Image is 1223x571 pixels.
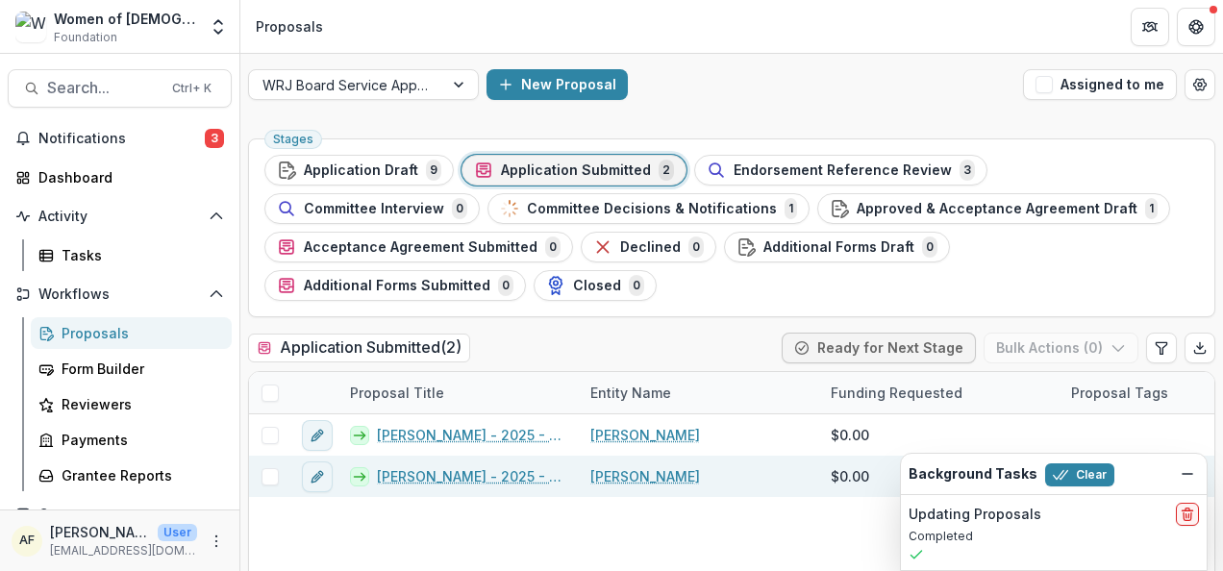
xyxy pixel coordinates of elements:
[545,236,561,258] span: 0
[47,79,161,97] span: Search...
[62,245,216,265] div: Tasks
[304,201,444,217] span: Committee Interview
[501,162,651,179] span: Application Submitted
[527,201,777,217] span: Committee Decisions & Notifications
[734,162,952,179] span: Endorsement Reference Review
[377,466,567,486] a: [PERSON_NAME] - 2025 - North American Board Service Application 2026
[785,198,797,219] span: 1
[31,317,232,349] a: Proposals
[1023,69,1177,100] button: Assigned to me
[8,161,232,193] a: Dashboard
[302,420,333,451] button: edit
[248,334,470,361] h2: Application Submitted ( 2 )
[264,155,454,186] button: Application Draft9
[54,9,197,29] div: Women of [DEMOGRAPHIC_DATA]
[38,209,201,225] span: Activity
[831,425,869,445] span: $0.00
[8,499,232,530] button: Open Contacts
[909,528,1199,545] p: Completed
[273,133,313,146] span: Stages
[819,372,1060,413] div: Funding Requested
[38,131,205,147] span: Notifications
[590,425,700,445] a: [PERSON_NAME]
[426,160,441,181] span: 9
[1060,383,1180,403] div: Proposal Tags
[817,193,1170,224] button: Approved & Acceptance Agreement Draft1
[38,507,201,523] span: Contacts
[264,270,526,301] button: Additional Forms Submitted0
[304,278,490,294] span: Additional Forms Submitted
[38,286,201,303] span: Workflows
[1045,463,1114,486] button: Clear
[31,388,232,420] a: Reviewers
[487,193,810,224] button: Committee Decisions & Notifications1
[909,507,1041,523] h2: Updating Proposals
[724,232,950,262] button: Additional Forms Draft0
[581,232,716,262] button: Declined0
[909,466,1037,483] h2: Background Tasks
[158,524,197,541] p: User
[462,155,686,186] button: Application Submitted2
[62,359,216,379] div: Form Builder
[498,275,513,296] span: 0
[264,232,573,262] button: Acceptance Agreement Submitted0
[1176,503,1199,526] button: delete
[960,160,975,181] span: 3
[338,383,456,403] div: Proposal Title
[579,372,819,413] div: Entity Name
[50,522,150,542] p: [PERSON_NAME]
[857,201,1137,217] span: Approved & Acceptance Agreement Draft
[8,69,232,108] button: Search...
[38,167,216,187] div: Dashboard
[264,193,480,224] button: Committee Interview0
[573,278,621,294] span: Closed
[248,12,331,40] nav: breadcrumb
[1176,462,1199,485] button: Dismiss
[1185,333,1215,363] button: Export table data
[763,239,914,256] span: Additional Forms Draft
[819,383,974,403] div: Funding Requested
[579,383,683,403] div: Entity Name
[62,430,216,450] div: Payments
[62,465,216,485] div: Grantee Reports
[8,279,232,310] button: Open Workflows
[54,29,117,46] span: Foundation
[62,394,216,414] div: Reviewers
[31,459,232,491] a: Grantee Reports
[629,275,644,296] span: 0
[620,239,681,256] span: Declined
[302,461,333,492] button: edit
[1146,333,1177,363] button: Edit table settings
[1177,8,1215,46] button: Get Help
[256,16,323,37] div: Proposals
[62,323,216,343] div: Proposals
[922,236,937,258] span: 0
[534,270,657,301] button: Closed0
[50,542,197,559] p: [EMAIL_ADDRESS][DOMAIN_NAME]
[782,333,976,363] button: Ready for Next Stage
[688,236,704,258] span: 0
[304,162,418,179] span: Application Draft
[205,129,224,148] span: 3
[8,201,232,232] button: Open Activity
[590,466,700,486] a: [PERSON_NAME]
[304,239,537,256] span: Acceptance Agreement Submitted
[487,69,628,100] button: New Proposal
[338,372,579,413] div: Proposal Title
[31,424,232,456] a: Payments
[984,333,1138,363] button: Bulk Actions (0)
[831,466,869,486] span: $0.00
[31,353,232,385] a: Form Builder
[377,425,567,445] a: [PERSON_NAME] - 2025 - North American Board Service Application 2026
[8,123,232,154] button: Notifications3
[1145,198,1158,219] span: 1
[694,155,987,186] button: Endorsement Reference Review3
[205,8,232,46] button: Open entity switcher
[659,160,674,181] span: 2
[1131,8,1169,46] button: Partners
[168,78,215,99] div: Ctrl + K
[15,12,46,42] img: Women of Reform Judaism
[205,530,228,553] button: More
[19,534,35,547] div: Amanda Feldman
